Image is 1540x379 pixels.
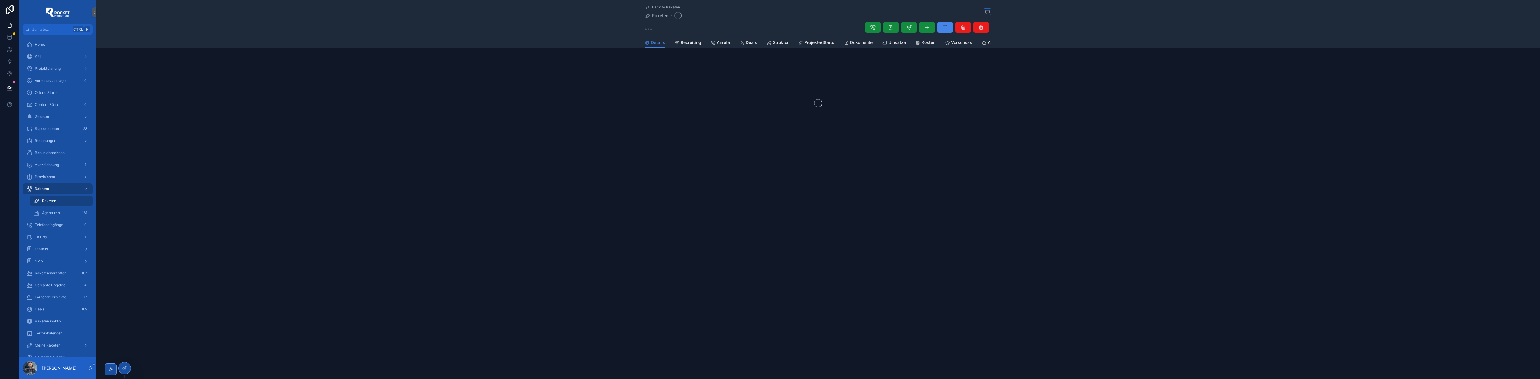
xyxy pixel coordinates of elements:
a: Abrechnung [982,37,1012,49]
img: App logo [46,7,70,17]
span: Projekte/Starts [804,39,834,45]
button: Jump to...CtrlK [23,24,93,35]
span: Supportcenter [35,126,60,131]
span: Ctrl [73,26,84,32]
a: To Dos [23,232,93,242]
span: Kosten [922,39,935,45]
div: 1 [82,161,89,168]
a: Home [23,39,93,50]
span: Agenturen [42,211,60,215]
a: Raketen [23,183,93,194]
a: Back to Raketen [645,5,680,10]
span: Abrechnung [988,39,1012,45]
a: Umsätze [882,37,906,49]
span: Bonus abrechnen [35,150,65,155]
span: Details [651,39,665,45]
a: Glocken [23,111,93,122]
a: Raketen inaktiv [23,316,93,327]
span: Rechnungen [35,138,56,143]
a: KPI [23,51,93,62]
span: Projektplanung [35,66,61,71]
a: Laufende Projekte17 [23,292,93,303]
span: Laufende Projekte [35,295,66,300]
div: 9 [82,245,89,253]
div: 17 [82,294,89,301]
span: Deals [746,39,757,45]
a: Anrufe [711,37,730,49]
a: Agenturen181 [30,208,93,218]
span: Raketen [652,13,668,19]
a: Deals169 [23,304,93,315]
span: Anrufe [717,39,730,45]
div: 0 [82,354,89,361]
a: Kosten [916,37,935,49]
a: Projektplanung [23,63,93,74]
a: Rechnungen [23,135,93,146]
a: Deals [740,37,757,49]
span: Raketen inaktiv [35,319,61,324]
span: Struktur [773,39,789,45]
div: 0 [82,77,89,84]
span: Back to Raketen [652,5,680,10]
a: Projekte/Starts [798,37,834,49]
span: Terminkalender [35,331,62,336]
a: E-Mails9 [23,244,93,254]
span: Offene Starts [35,90,57,95]
a: Meine Raketen [23,340,93,351]
a: Telefoneingänge0 [23,220,93,230]
span: Meine Raketen [35,343,60,348]
span: Raketen [42,199,56,203]
a: Bonus abrechnen [23,147,93,158]
a: Recruiting [675,37,701,49]
div: 23 [81,125,89,132]
a: Raketen [30,196,93,206]
div: 169 [80,306,89,313]
span: Umsätze [888,39,906,45]
a: Dokumente [844,37,873,49]
span: Dokumente [850,39,873,45]
a: Neuanmeldungen0 [23,352,93,363]
a: Struktur [767,37,789,49]
div: 0 [82,101,89,108]
a: SMS5 [23,256,93,267]
span: KPI [35,54,41,59]
a: Geplante Projekte4 [23,280,93,291]
div: 5 [82,257,89,265]
span: To Dos [35,235,47,239]
a: Raketen [645,13,668,19]
div: 4 [82,282,89,289]
a: Vorschuss [945,37,972,49]
span: Provisionen [35,174,55,179]
span: Telefoneingänge [35,223,63,227]
span: Neuanmeldungen [35,355,65,360]
p: [PERSON_NAME] [42,365,77,371]
a: Raketenstart offen187 [23,268,93,279]
a: Offene Starts [23,87,93,98]
a: Provisionen [23,171,93,182]
a: Details [645,37,665,48]
span: Raketen [35,186,49,191]
span: Vorschuss [951,39,972,45]
span: Recruiting [681,39,701,45]
span: Auszeichnung [35,162,59,167]
div: 0 [82,221,89,229]
span: Jump to... [32,27,70,32]
span: Glocken [35,114,49,119]
span: Deals [35,307,45,312]
div: scrollable content [19,35,96,357]
div: 181 [80,209,89,217]
span: E-Mails [35,247,48,251]
a: Vorschussanfrage0 [23,75,93,86]
span: Vorschussanfrage [35,78,66,83]
span: K [85,27,90,32]
a: Auszeichnung1 [23,159,93,170]
a: Content Börse0 [23,99,93,110]
span: Content Börse [35,102,59,107]
span: SMS [35,259,43,263]
div: 187 [80,270,89,277]
a: Terminkalender [23,328,93,339]
span: Home [35,42,45,47]
a: Supportcenter23 [23,123,93,134]
span: Geplante Projekte [35,283,66,288]
span: Raketenstart offen [35,271,66,276]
